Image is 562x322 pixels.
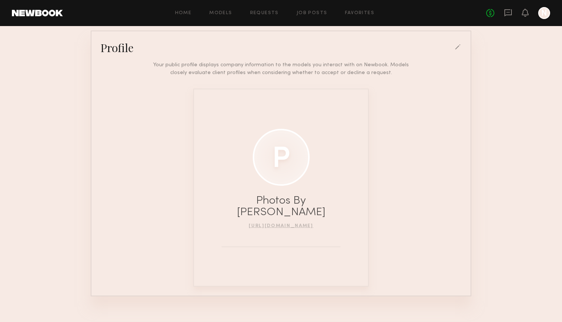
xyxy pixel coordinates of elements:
div: Your public profile displays company information to the models you interact with on Newbook. Mode... [147,61,416,77]
a: Favorites [345,11,374,16]
div: edit [455,44,462,51]
a: Home [175,11,192,16]
a: Requests [250,11,279,16]
a: Models [209,11,232,16]
a: Job Posts [297,11,327,16]
a: [URL][DOMAIN_NAME] [249,224,313,228]
a: N [538,7,550,19]
div: Profile [100,40,133,55]
div: Photos By [PERSON_NAME] [222,195,340,218]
